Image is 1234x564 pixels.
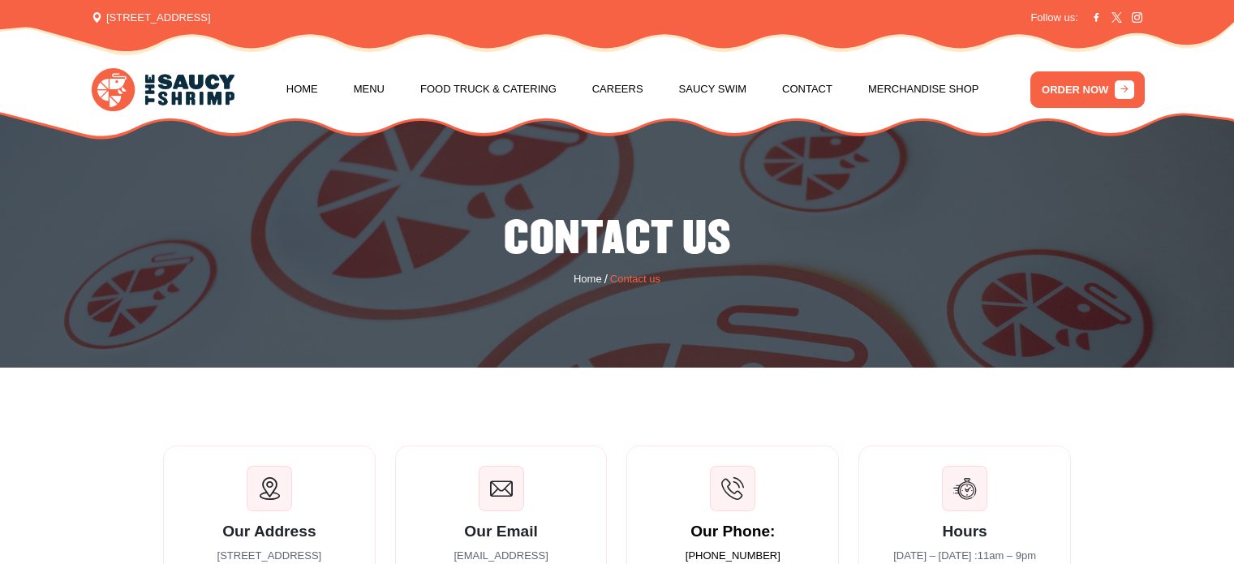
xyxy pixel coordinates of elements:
[592,58,643,120] a: Careers
[574,271,602,287] a: Home
[782,58,832,120] a: Contact
[286,58,318,120] a: Home
[978,549,1036,562] span: 11am – 9pm
[604,270,608,289] span: /
[183,522,355,540] h3: Our Address
[679,58,747,120] a: Saucy Swim
[690,522,775,540] a: Our Phone:
[1030,10,1078,26] span: Follow us:
[92,10,210,26] span: [STREET_ADDRESS]
[92,68,234,111] img: logo
[415,522,587,540] h6: Our Email
[1030,71,1145,108] a: ORDER NOW
[610,271,660,287] span: Contact us
[420,58,557,120] a: Food Truck & Catering
[354,58,385,120] a: Menu
[868,58,979,120] a: Merchandise Shop
[893,549,1036,562] span: [DATE] – [DATE] :
[12,213,1222,266] h2: Contact us
[879,522,1051,540] h3: Hours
